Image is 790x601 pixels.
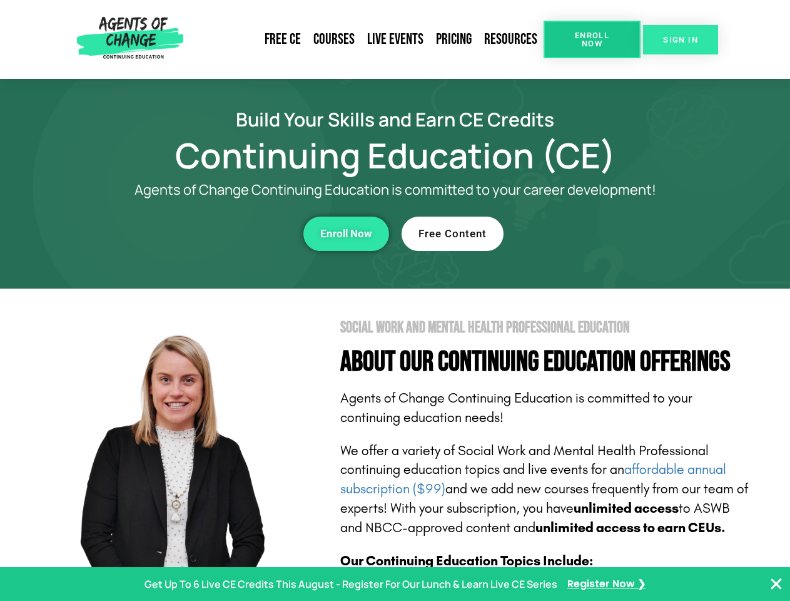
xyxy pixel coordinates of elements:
b: unlimited access to earn CEUs. [535,520,726,536]
b: unlimited access [574,500,679,516]
a: Live Events [361,25,430,54]
h4: About Our Continuing Education Offerings [340,348,752,376]
a: Enroll Now [303,217,389,251]
a: Resources [478,25,544,54]
a: SIGN IN [643,25,718,54]
h2: Social Work and Mental Health Professional Education [340,320,752,336]
p: Get Up To 6 Live CE Credits This August - Register For Our Lunch & Learn Live CE Series [144,575,557,593]
a: Register Now ❯ [567,575,646,593]
span: SIGN IN [663,36,698,44]
a: Courses [307,25,361,54]
span: Enroll Now [320,229,372,239]
h1: Continuing Education (CE) [39,141,752,170]
span: Free Content [418,229,487,239]
nav: Menu [188,25,544,54]
a: Free CE [258,25,307,54]
button: Close Banner [769,577,784,592]
a: Enroll Now [544,21,641,58]
span: Enroll Now [564,31,620,48]
p: Agents of Change Continuing Education is committed to your career development! [89,182,702,198]
span: Agents of Change Continuing Education is committed to your continuing education needs! [340,390,692,426]
h2: Build Your Skills and Earn CE Credits [39,110,752,128]
b: Our Continuing Education Topics Include: [340,553,593,569]
a: Free Content [402,217,504,251]
a: Pricing [430,25,478,54]
p: We offer a variety of Social Work and Mental Health Professional continuing education topics and ... [340,441,752,538]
